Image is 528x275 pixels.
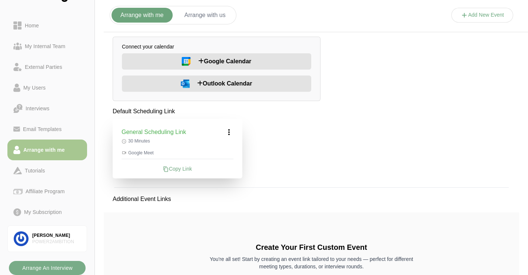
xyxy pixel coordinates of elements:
[122,128,186,137] h3: General Scheduling Link
[7,15,87,36] a: Home
[7,202,87,222] a: My Subscription
[205,255,418,270] p: You're all set! Start by creating an event link tailored to your needs — perfect for different me...
[20,83,49,92] div: My Users
[23,104,52,113] div: Interviews
[113,107,242,116] p: Default Scheduling Link
[104,186,180,212] p: Additional Event Links
[22,21,42,30] div: Home
[7,36,87,57] a: My Internal Team
[7,160,87,181] a: Tutorials
[7,77,87,98] a: My Users
[20,125,64,134] div: Email Templates
[32,239,81,245] div: POWER2AMBITION
[22,63,65,71] div: External Parties
[9,261,86,275] button: Arrange An Interview
[7,181,87,202] a: Affiliate Program
[197,79,252,88] span: Outlook Calendar
[122,53,311,70] button: Google Calendar
[7,140,87,160] a: Arrange with me
[22,42,68,51] div: My Internal Team
[21,208,65,217] div: My Subscription
[23,187,67,196] div: Affiliate Program
[22,261,73,275] b: Arrange An Interview
[451,8,514,23] button: Add New Event
[122,165,233,172] div: Copy Link
[198,57,251,66] span: Google Calendar
[176,8,235,23] button: Arrange with us
[112,8,173,23] button: Arrange with me
[122,76,311,92] button: Outlook Calendar
[32,232,81,239] div: [PERSON_NAME]
[205,242,418,252] h2: Create Your First Custom Event
[7,119,87,140] a: Email Templates
[122,138,233,144] p: 30 Minutes
[7,98,87,119] a: Interviews
[7,57,87,77] a: External Parties
[122,43,311,50] p: Connect your calendar
[20,145,68,154] div: Arrange with me
[7,225,87,252] a: [PERSON_NAME]POWER2AMBITION
[22,166,48,175] div: Tutorials
[122,150,233,156] p: Google Meet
